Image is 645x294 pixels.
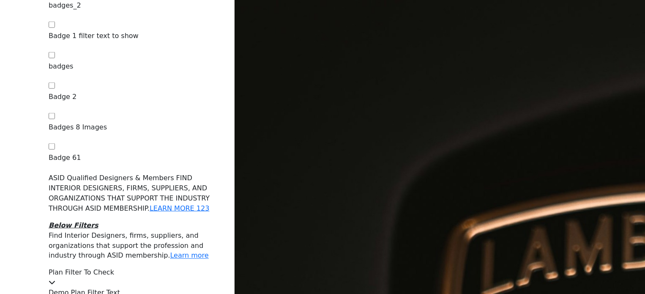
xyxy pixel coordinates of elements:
[49,92,77,102] label: Badge 2
[49,52,55,58] input: badges checkbox
[49,42,59,51] span: 0
[49,173,224,214] p: ASID Qualified Designers & Members FIND INTERIOR DESIGNERS, FIRMS, SUPPLIERS, AND ORGANIZATIONS T...
[49,122,107,132] label: Badges 8 Images
[49,31,139,41] label: Badge 1 filter text to show
[49,269,114,277] span: Plan Filter To Check
[49,220,224,261] p: Find Interior Designers, firms, suppliers, and organizations that support the profession and indu...
[49,61,73,71] label: badges
[150,204,209,212] a: LEARN MORE 123
[170,252,209,260] a: Learn more
[49,221,98,229] strong: Below Filters
[49,153,81,163] label: Badge 61
[49,0,81,11] label: badges_2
